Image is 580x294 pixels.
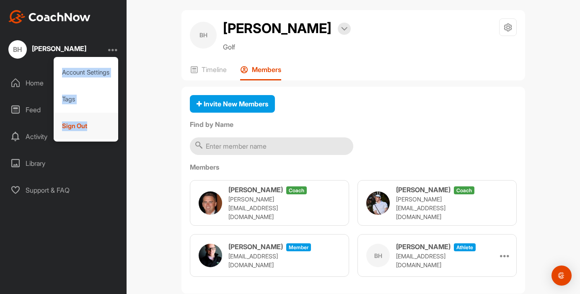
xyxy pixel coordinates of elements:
[396,252,480,269] p: [EMAIL_ADDRESS][DOMAIN_NAME]
[552,266,572,286] div: Open Intercom Messenger
[190,95,275,113] button: Invite New Members
[286,243,311,251] span: Member
[199,244,222,267] img: user
[197,100,268,108] span: Invite New Members
[190,22,217,49] div: BH
[190,119,517,129] label: Find by Name
[396,242,451,252] h3: [PERSON_NAME]
[8,40,27,59] div: BH
[5,153,123,174] div: Library
[252,65,281,74] p: Members
[341,27,347,31] img: arrow-down
[286,186,307,194] span: coach
[5,99,123,120] div: Feed
[223,18,331,39] h2: [PERSON_NAME]
[454,243,476,251] span: athlete
[366,191,390,215] img: user
[190,137,353,155] input: Enter member name
[223,42,351,52] p: Golf
[228,252,312,269] p: [EMAIL_ADDRESS][DOMAIN_NAME]
[228,195,312,221] p: [PERSON_NAME][EMAIL_ADDRESS][DOMAIN_NAME]
[32,45,86,52] div: [PERSON_NAME]
[5,72,123,93] div: Home
[228,242,283,252] h3: [PERSON_NAME]
[54,86,119,113] div: Tags
[5,126,123,147] div: Activity
[396,195,480,221] p: [PERSON_NAME][EMAIL_ADDRESS][DOMAIN_NAME]
[5,180,123,201] div: Support & FAQ
[202,65,227,74] p: Timeline
[190,162,517,172] label: Members
[54,113,119,139] div: Sign Out
[396,185,451,195] h3: [PERSON_NAME]
[228,185,283,195] h3: [PERSON_NAME]
[54,59,119,86] div: Account Settings
[366,244,390,267] div: BH
[199,191,222,215] img: user
[454,186,474,194] span: coach
[8,10,91,23] img: CoachNow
